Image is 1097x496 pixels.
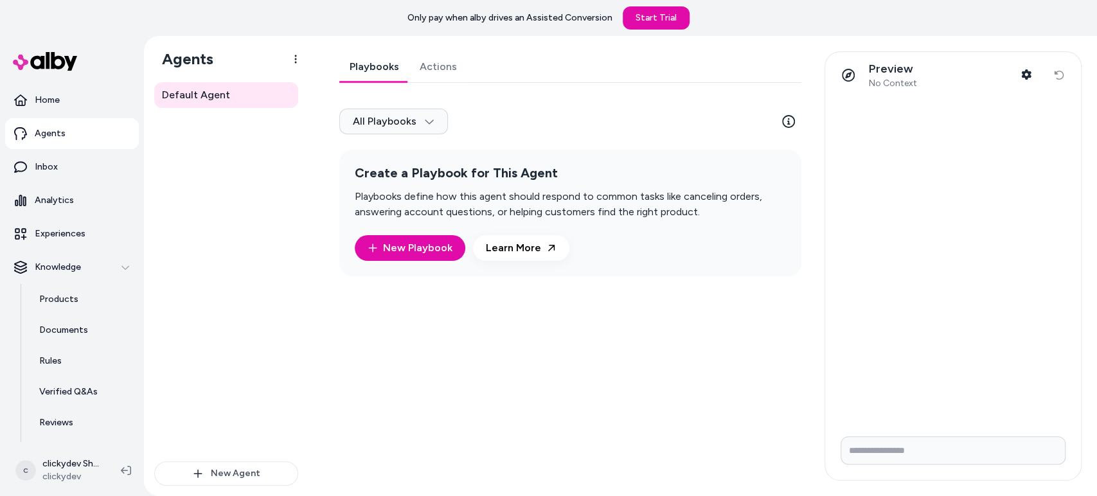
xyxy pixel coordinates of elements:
[339,109,448,134] button: All Playbooks
[42,470,100,483] span: clickydev
[5,218,139,249] a: Experiences
[26,376,139,407] a: Verified Q&As
[355,235,465,261] a: New Playbook
[35,161,58,173] p: Inbox
[154,461,298,486] button: New Agent
[869,78,917,89] span: No Context
[39,293,78,306] p: Products
[39,416,73,429] p: Reviews
[152,49,213,69] h1: Agents
[26,315,139,346] a: Documents
[35,194,74,207] p: Analytics
[473,235,569,261] a: Learn More
[26,284,139,315] a: Products
[154,82,298,108] a: Default Agent
[42,457,100,470] p: clickydev Shopify
[26,407,139,438] a: Reviews
[5,252,139,283] button: Knowledge
[39,355,62,368] p: Rules
[13,52,77,71] img: alby Logo
[355,189,786,220] p: Playbooks define how this agent should respond to common tasks like canceling orders, answering a...
[5,152,139,182] a: Inbox
[39,324,88,337] p: Documents
[35,261,81,274] p: Knowledge
[162,87,230,103] span: Default Agent
[15,460,36,481] span: c
[35,227,85,240] p: Experiences
[5,118,139,149] a: Agents
[355,165,786,181] h2: Create a Playbook for This Agent
[339,51,409,82] a: Playbooks
[869,62,917,76] p: Preview
[5,185,139,216] a: Analytics
[407,12,612,24] p: Only pay when alby drives an Assisted Conversion
[353,115,434,128] span: All Playbooks
[39,385,98,398] p: Verified Q&As
[409,51,467,82] a: Actions
[623,6,690,30] a: Start Trial
[8,450,111,491] button: cclickydev Shopifyclickydev
[5,85,139,116] a: Home
[35,127,66,140] p: Agents
[35,94,60,107] p: Home
[26,346,139,376] a: Rules
[841,436,1066,465] input: Write your prompt here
